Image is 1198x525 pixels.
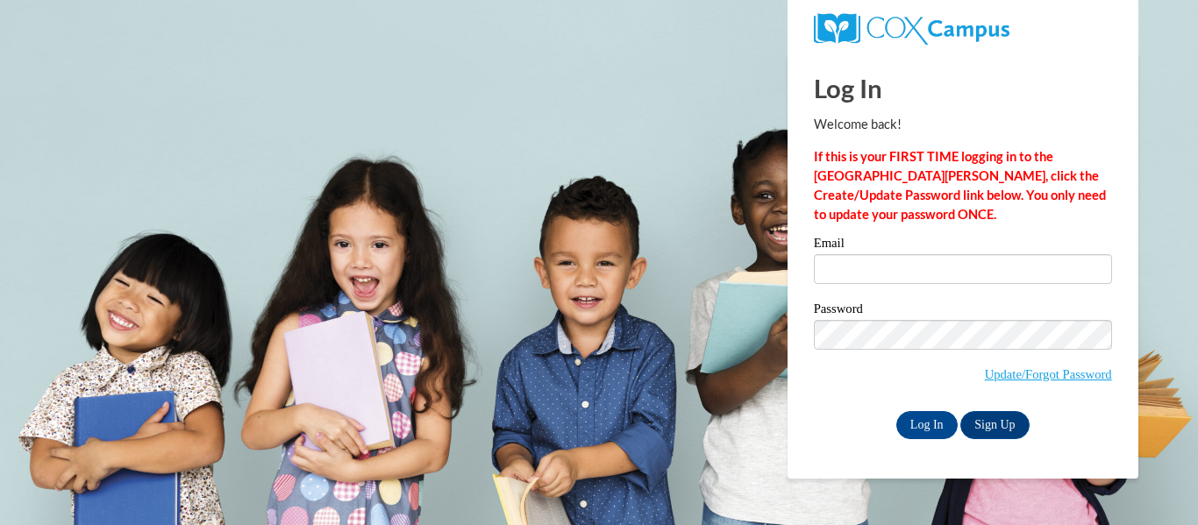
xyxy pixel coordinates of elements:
[814,70,1112,106] h1: Log In
[814,13,1009,45] img: COX Campus
[814,149,1106,222] strong: If this is your FIRST TIME logging in to the [GEOGRAPHIC_DATA][PERSON_NAME], click the Create/Upd...
[985,367,1112,381] a: Update/Forgot Password
[896,411,958,439] input: Log In
[814,20,1009,35] a: COX Campus
[814,237,1112,254] label: Email
[814,115,1112,134] p: Welcome back!
[814,302,1112,320] label: Password
[960,411,1029,439] a: Sign Up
